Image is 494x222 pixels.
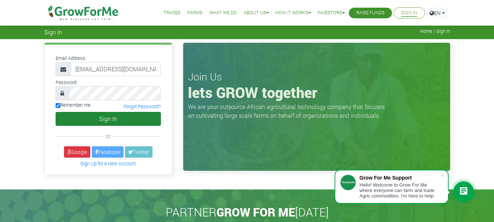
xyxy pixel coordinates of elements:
h1: lets GROW together [188,84,445,101]
a: Forgot Password? [124,104,161,109]
a: Sign Up for a New Account [80,161,136,166]
label: Remember me [56,102,91,109]
div: or [56,132,161,140]
span: Home / Sign In [420,29,450,34]
a: Trades [163,9,181,17]
a: Sign In [401,9,417,17]
span: Sign In [44,29,62,35]
h3: Join Us [188,71,445,83]
a: EN [426,7,448,19]
label: Email Address: [56,55,86,62]
div: Hello! Welcome to Grow For Me where everyone can farm and trade Agric commodities. I'm here to help. [359,182,441,199]
h2: PARTNER [DATE] [47,205,447,219]
button: Sign In [56,112,161,126]
a: Farms [187,9,203,17]
input: Email Address [71,62,161,76]
span: GROW FOR ME [216,204,295,220]
label: Password: [56,79,78,86]
a: What We Do [209,9,237,17]
a: How it Works [275,9,311,17]
a: Raise Funds [356,9,385,17]
a: Investors [317,9,345,17]
input: Remember me [56,103,60,108]
p: We are your outsource African agricultural technology company that focuses on cultivating large s... [188,102,389,120]
div: Grow For Me Support [359,175,441,181]
a: About Us [244,9,269,17]
a: Google [64,146,90,158]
